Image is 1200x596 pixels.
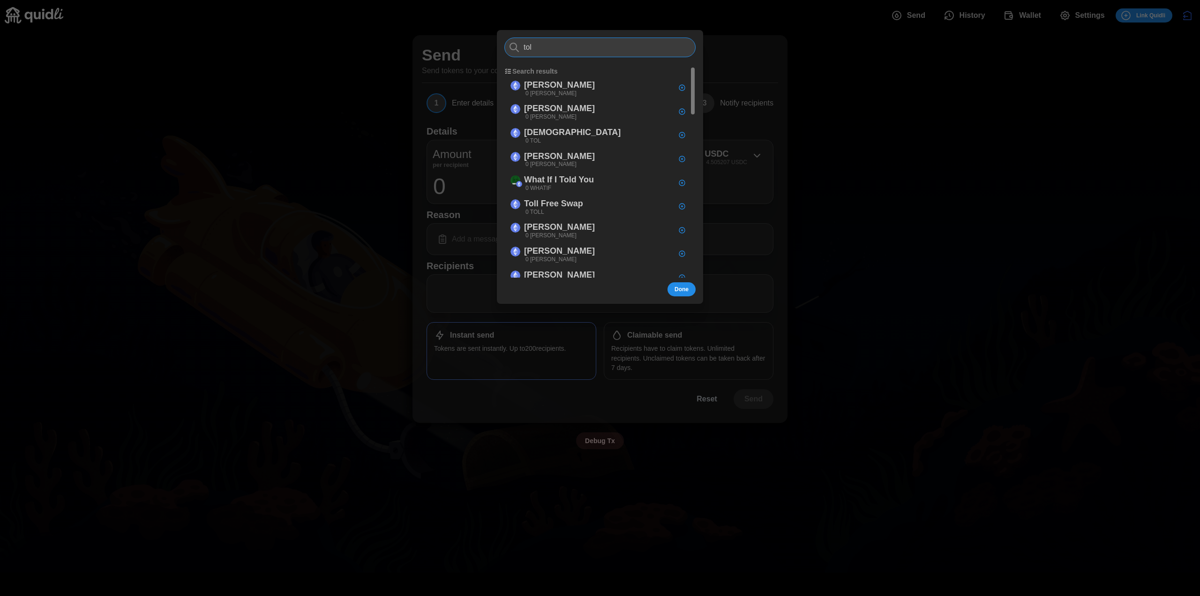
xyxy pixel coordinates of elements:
p: What If I Told You [524,173,594,187]
p: Toll Free Swap [524,197,583,211]
p: [DEMOGRAPHIC_DATA] [524,126,621,139]
p: 0 WHATIF [525,184,551,192]
img: Tolkien (on Ethereum) [510,271,520,280]
img: Tolkien (on Ethereum) [510,104,520,114]
p: 0 [PERSON_NAME] [525,160,577,168]
p: [PERSON_NAME] [524,150,595,163]
p: [PERSON_NAME] [524,78,595,92]
img: TOLTOL (on Ethereum) [510,128,520,138]
p: 0 [PERSON_NAME] [525,256,577,264]
p: Search results [512,67,558,76]
img: What If I Told You (on Ethereum) [510,175,520,185]
p: 0 [PERSON_NAME] [525,90,577,98]
span: Done [675,283,689,296]
p: [PERSON_NAME] [524,220,595,234]
input: Token name or address [504,38,696,57]
img: Toll Free Swap (on Ethereum) [510,199,520,209]
p: 0 [PERSON_NAME] [525,113,577,121]
p: 0 [PERSON_NAME] [525,232,577,240]
p: 0 TOL [525,137,541,145]
p: [PERSON_NAME] [524,102,595,115]
img: Tolf (on Ethereum) [510,223,520,233]
p: [PERSON_NAME] [524,268,595,282]
p: 0 TOLL [525,208,544,216]
img: Tolkien (on Ethereum) [510,152,520,162]
img: Tolkien (on Ethereum) [510,247,520,257]
p: [PERSON_NAME] [524,244,595,258]
img: Tolkien (on Ethereum) [510,81,520,91]
button: Done [667,282,696,296]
